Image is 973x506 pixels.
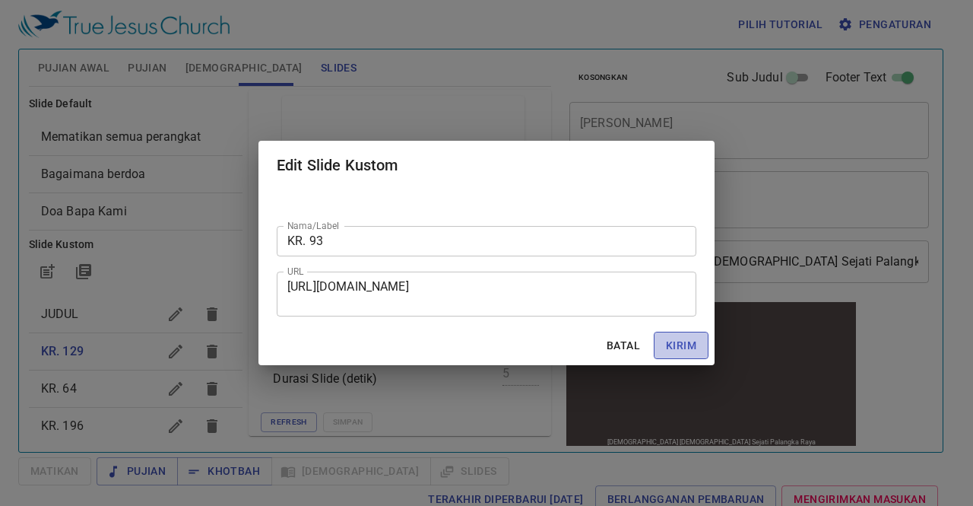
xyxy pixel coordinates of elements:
[277,153,696,177] h2: Edit Slide Kustom
[654,332,708,360] button: Kirim
[605,336,642,355] span: Batal
[44,139,252,147] div: [DEMOGRAPHIC_DATA] [DEMOGRAPHIC_DATA] Sejati Palangka Raya
[666,336,696,355] span: Kirim
[599,332,648,360] button: Batal
[287,279,686,308] textarea: [URL][DOMAIN_NAME]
